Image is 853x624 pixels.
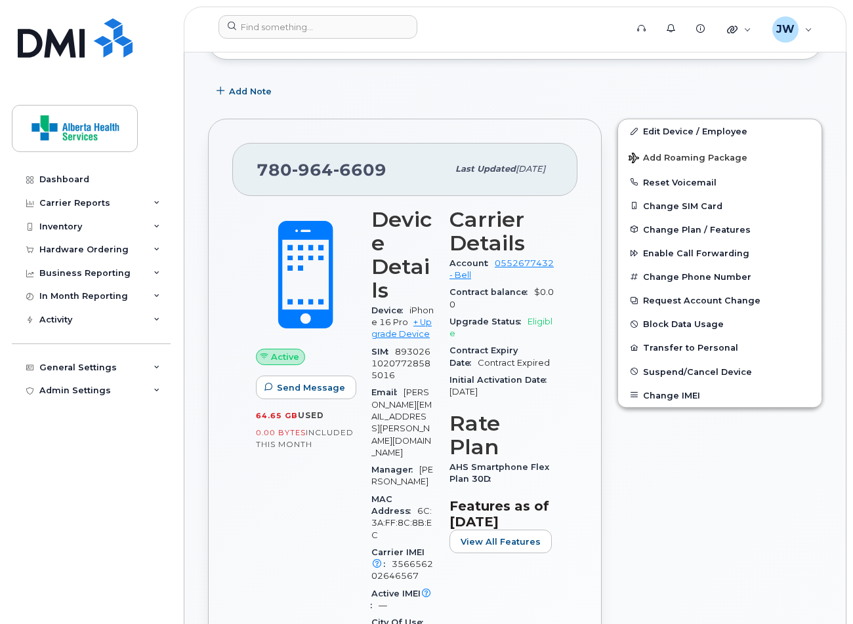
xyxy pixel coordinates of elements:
[618,360,822,383] button: Suspend/Cancel Device
[371,347,430,381] span: 89302610207728585016
[618,288,822,312] button: Request Account Change
[776,22,795,37] span: JW
[618,241,822,265] button: Enable Call Forwarding
[256,428,306,437] span: 0.00 Bytes
[449,208,554,255] h3: Carrier Details
[449,462,549,484] span: AHS Smartphone Flex Plan 30D
[256,427,354,449] span: included this month
[371,589,434,610] span: Active IMEI
[371,506,432,540] span: 6C:3A:FF:8C:8B:EC
[763,16,822,43] div: Jeff Wiebe
[371,305,409,315] span: Device
[449,287,554,309] span: $0.00
[371,494,417,516] span: MAC Address
[371,559,433,581] span: 356656202646567
[256,411,298,420] span: 64.65 GB
[449,375,553,385] span: Initial Activation Date
[271,351,299,363] span: Active
[516,164,545,174] span: [DATE]
[618,119,822,143] a: Edit Device / Employee
[218,15,417,39] input: Find something...
[256,376,356,399] button: Send Message
[379,600,387,610] span: —
[455,164,516,174] span: Last updated
[478,358,550,368] span: Contract Expired
[618,265,822,288] button: Change Phone Number
[449,317,528,326] span: Upgrade Status
[643,224,751,234] span: Change Plan / Features
[449,412,554,459] h3: Rate Plan
[449,498,554,530] h3: Features as of [DATE]
[298,410,324,420] span: used
[277,381,345,394] span: Send Message
[449,258,495,268] span: Account
[229,85,272,98] span: Add Note
[461,536,541,548] span: View All Features
[371,208,434,302] h3: Device Details
[371,465,419,475] span: Manager
[371,387,432,457] span: [PERSON_NAME][EMAIL_ADDRESS][PERSON_NAME][DOMAIN_NAME]
[292,160,333,180] span: 964
[257,160,386,180] span: 780
[643,366,752,376] span: Suspend/Cancel Device
[643,248,749,258] span: Enable Call Forwarding
[618,218,822,241] button: Change Plan / Features
[718,16,760,43] div: Quicklinks
[449,530,552,553] button: View All Features
[371,347,395,357] span: SIM
[333,160,386,180] span: 6609
[449,345,518,367] span: Contract Expiry Date
[618,383,822,407] button: Change IMEI
[371,547,425,569] span: Carrier IMEI
[629,153,747,165] span: Add Roaming Package
[618,336,822,359] button: Transfer to Personal
[618,170,822,194] button: Reset Voicemail
[449,258,554,280] a: 0552677432 - Bell
[449,287,534,297] span: Contract balance
[449,387,478,397] span: [DATE]
[618,194,822,218] button: Change SIM Card
[618,144,822,170] button: Add Roaming Package
[618,312,822,336] button: Block Data Usage
[208,79,283,103] button: Add Note
[371,387,404,397] span: Email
